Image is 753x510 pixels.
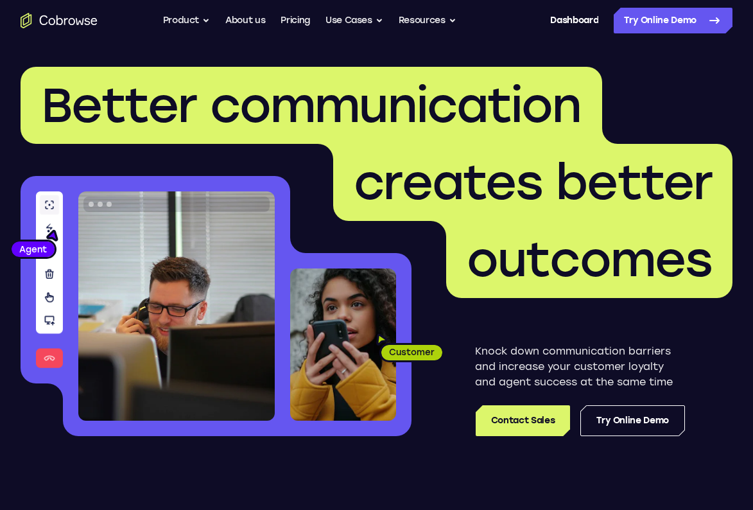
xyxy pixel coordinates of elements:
img: A customer support agent talking on the phone [78,191,275,421]
a: Dashboard [550,8,598,33]
button: Resources [399,8,456,33]
a: Pricing [281,8,310,33]
span: creates better [354,154,712,211]
button: Product [163,8,211,33]
a: Go to the home page [21,13,98,28]
img: A customer holding their phone [290,268,396,421]
a: Try Online Demo [614,8,732,33]
p: Knock down communication barriers and increase your customer loyalty and agent success at the sam... [475,344,685,390]
button: Use Cases [325,8,383,33]
a: About us [225,8,265,33]
span: Better communication [41,76,582,134]
span: outcomes [467,231,712,288]
a: Try Online Demo [580,405,685,436]
a: Contact Sales [476,405,570,436]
